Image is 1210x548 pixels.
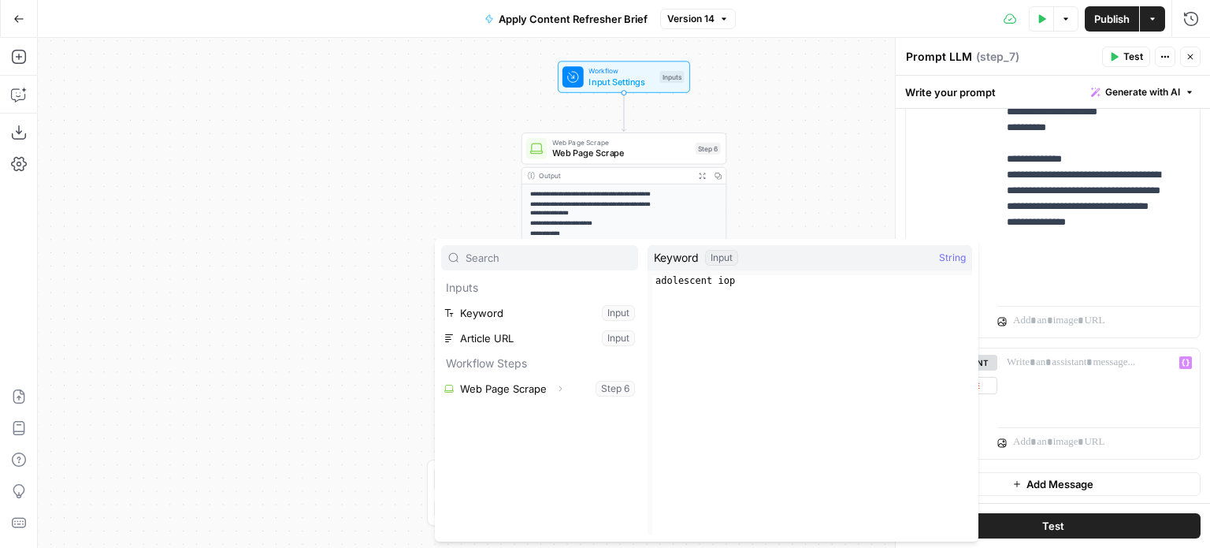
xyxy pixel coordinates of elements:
span: Add Message [1026,476,1093,492]
div: assistantDelete [906,349,985,459]
span: Web Page Scrape [552,137,690,147]
span: Input Settings [588,75,654,88]
span: Publish [1094,11,1130,27]
span: Keyword [654,250,699,266]
span: Apply Content Refresher Brief [499,11,648,27]
button: Test [1102,47,1150,67]
span: Test [1123,50,1143,64]
span: Workflow [588,65,654,76]
button: Generate with AI [1085,82,1201,103]
span: ( step_7 ) [976,49,1019,65]
span: Test [1042,518,1064,534]
button: Add Message [905,472,1201,496]
p: Inputs [441,275,638,300]
div: Output [539,170,690,181]
button: Select variable Web Page Scrape [441,376,638,401]
input: Search [466,250,631,266]
span: Version 14 [667,12,714,26]
button: Apply Content Refresher Brief [475,6,657,32]
textarea: Prompt LLM [906,49,972,65]
g: Edge from start to step_6 [622,92,625,131]
span: Web Page Scrape [552,147,690,160]
button: Select variable Keyword [441,300,638,326]
span: Generate with AI [1105,85,1180,99]
div: Inputs [659,71,684,83]
button: Publish [1085,6,1139,32]
button: Select variable Article URL [441,326,638,351]
div: Input [705,250,738,266]
button: Test [905,513,1201,539]
div: Step 6 [696,143,721,155]
p: Workflow Steps [441,351,638,376]
button: Version 14 [660,9,736,29]
div: Write your prompt [896,76,1210,108]
span: String [939,250,966,266]
div: WorkflowInput SettingsInputs [521,61,726,92]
